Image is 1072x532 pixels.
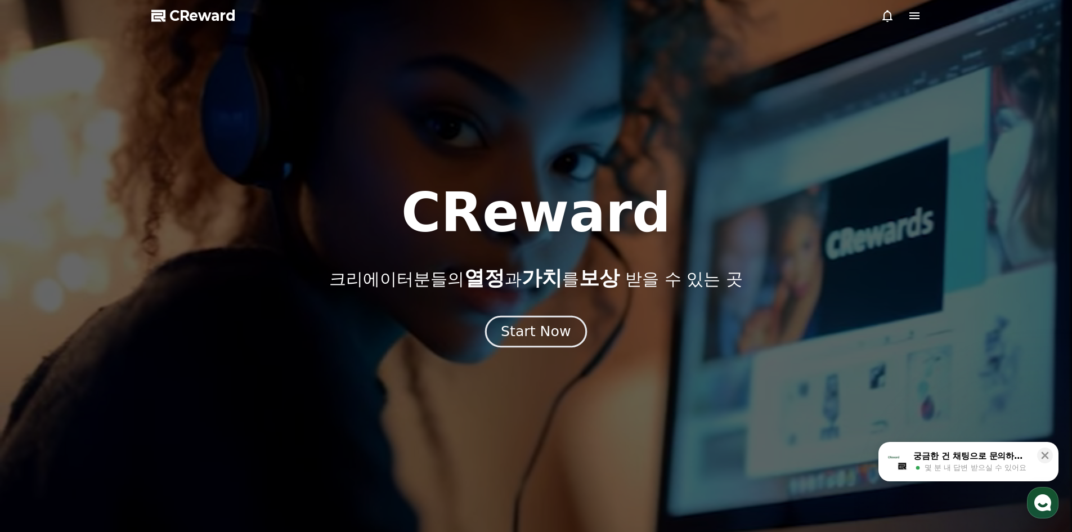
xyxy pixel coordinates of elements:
span: 보상 [579,266,620,289]
span: 열정 [464,266,505,289]
span: 홈 [35,374,42,383]
span: 설정 [174,374,187,383]
a: Start Now [487,328,585,338]
span: CReward [169,7,236,25]
span: 대화 [103,374,116,383]
a: 설정 [145,357,216,385]
button: Start Now [485,315,587,347]
h1: CReward [401,186,671,240]
a: 대화 [74,357,145,385]
span: 가치 [522,266,562,289]
a: 홈 [3,357,74,385]
div: Start Now [501,322,571,341]
p: 크리에이터분들의 과 를 받을 수 있는 곳 [329,267,742,289]
a: CReward [151,7,236,25]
